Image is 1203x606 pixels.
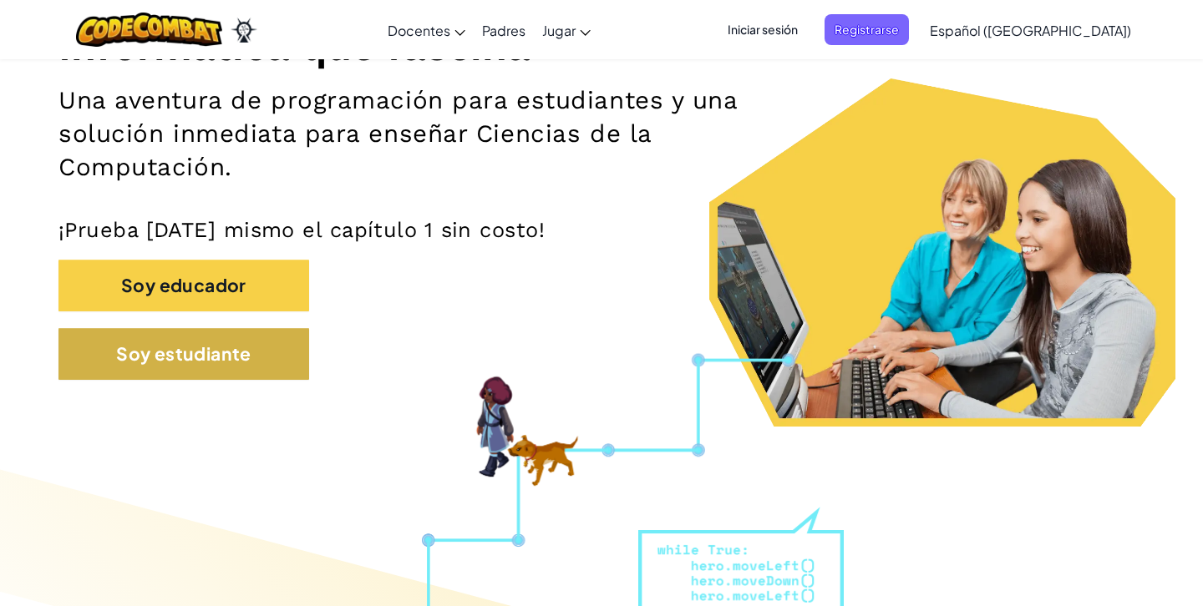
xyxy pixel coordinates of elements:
[58,328,309,380] button: Soy estudiante
[542,22,576,39] span: Jugar
[921,8,1140,53] a: Español ([GEOGRAPHIC_DATA])
[58,83,786,184] h2: Una aventura de programación para estudiantes y una solución inmediata para enseñar Ciencias de l...
[58,260,309,311] button: Soy educador
[825,14,909,45] button: Registrarse
[379,8,474,53] a: Docentes
[231,18,257,43] img: Ozaria
[718,14,808,45] button: Iniciar sesión
[474,8,534,53] a: Padres
[388,22,450,39] span: Docentes
[930,22,1131,39] span: Español ([GEOGRAPHIC_DATA])
[534,8,599,53] a: Jugar
[76,13,222,47] img: CodeCombat logo
[58,217,1145,244] p: ¡Prueba [DATE] mismo el capítulo 1 sin costo!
